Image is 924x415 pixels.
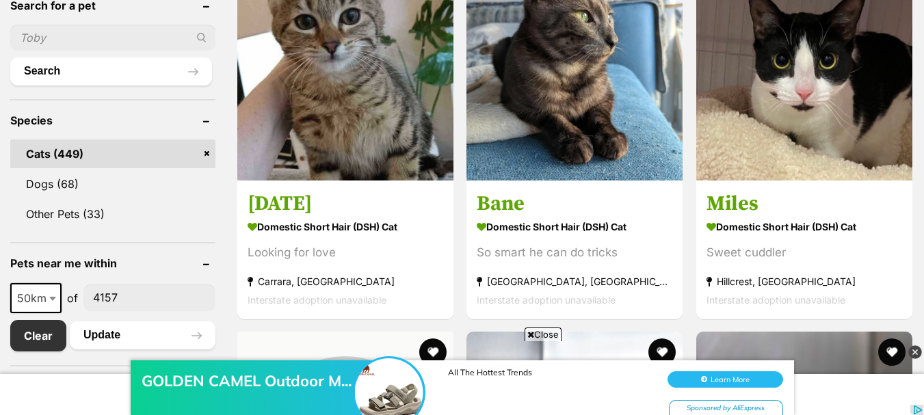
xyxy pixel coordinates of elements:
[669,67,783,84] div: Sponsored by AliExpress
[707,271,902,290] strong: Hillcrest, [GEOGRAPHIC_DATA]
[10,200,215,228] a: Other Pets (33)
[10,114,215,126] header: Species
[10,57,212,85] button: Search
[525,327,562,341] span: Close
[67,290,78,306] span: of
[477,190,672,216] h3: Bane
[707,216,902,236] strong: Domestic Short Hair (DSH) Cat
[248,271,443,290] strong: Carrara, [GEOGRAPHIC_DATA]
[10,257,215,269] header: Pets near me within
[10,170,215,198] a: Dogs (68)
[707,293,845,305] span: Interstate adoption unavailable
[707,190,902,216] h3: Miles
[248,216,443,236] strong: Domestic Short Hair (DSH) Cat
[248,243,443,261] div: Looking for love
[237,180,453,319] a: [DATE] Domestic Short Hair (DSH) Cat Looking for love Carrara, [GEOGRAPHIC_DATA] Interstate adopt...
[707,243,902,261] div: Sweet cuddler
[12,289,60,308] span: 50km
[477,293,616,305] span: Interstate adoption unavailable
[668,38,783,55] button: Learn More
[248,293,386,305] span: Interstate adoption unavailable
[10,320,66,351] a: Clear
[10,139,215,168] a: Cats (449)
[10,283,62,313] span: 50km
[466,180,683,319] a: Bane Domestic Short Hair (DSH) Cat So smart he can do tricks [GEOGRAPHIC_DATA], [GEOGRAPHIC_DATA]...
[355,25,423,94] img: GOLDEN CAMEL Outdoor M...
[696,180,912,319] a: Miles Domestic Short Hair (DSH) Cat Sweet cuddler Hillcrest, [GEOGRAPHIC_DATA] Interstate adoptio...
[83,284,215,310] input: postcode
[10,25,215,51] input: Toby
[142,38,360,57] div: GOLDEN CAMEL Outdoor M...
[70,321,215,349] button: Update
[477,271,672,290] strong: [GEOGRAPHIC_DATA], [GEOGRAPHIC_DATA]
[477,243,672,261] div: So smart he can do tricks
[908,345,922,359] img: close_grey_3x.png
[477,216,672,236] strong: Domestic Short Hair (DSH) Cat
[448,34,653,44] div: All The Hottest Trends
[248,190,443,216] h3: [DATE]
